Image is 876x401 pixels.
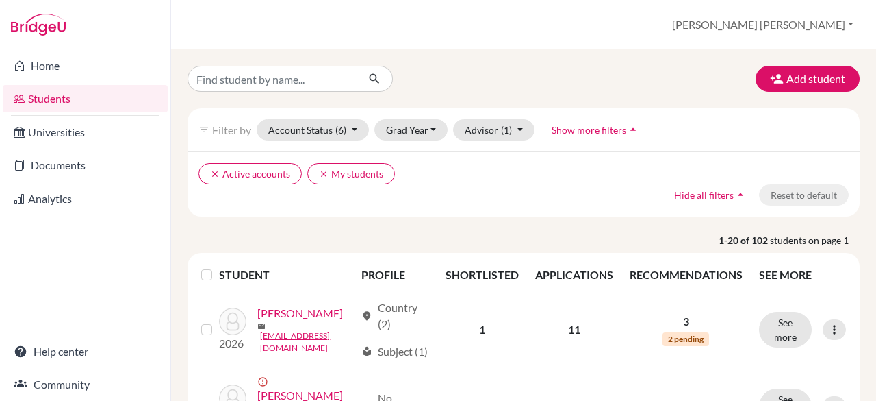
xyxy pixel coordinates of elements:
a: Documents [3,151,168,179]
span: (1) [501,124,512,136]
i: clear [319,169,328,179]
span: mail [257,322,266,330]
a: Help center [3,338,168,365]
a: [PERSON_NAME] [257,305,343,321]
button: Show more filtersarrow_drop_up [540,119,652,141]
a: Community [3,371,168,398]
button: Hide all filtersarrow_drop_up [662,184,759,206]
i: arrow_drop_up [734,188,747,202]
span: Show more filters [552,124,626,136]
span: error_outline [257,376,271,387]
a: Analytics [3,185,168,212]
span: (6) [335,124,346,136]
input: Find student by name... [188,66,357,92]
th: PROFILE [353,258,437,291]
th: APPLICATIONS [527,258,621,291]
div: Country (2) [361,300,429,332]
button: clearActive accounts [198,163,302,184]
span: local_library [361,346,372,357]
a: Students [3,85,168,112]
th: RECOMMENDATIONS [621,258,751,291]
img: Bridge-U [11,14,66,36]
th: STUDENT [219,258,352,291]
p: 2026 [219,335,246,352]
td: 1 [437,291,527,368]
button: [PERSON_NAME] [PERSON_NAME] [666,12,860,38]
span: students on page 1 [770,233,860,247]
img: Abraham, Stefano [219,308,246,335]
i: clear [210,169,220,179]
div: Subject (1) [361,343,428,360]
button: Add student [756,66,860,92]
th: SHORTLISTED [437,258,527,291]
span: Filter by [212,123,251,136]
button: clearMy students [307,163,395,184]
th: SEE MORE [751,258,854,291]
td: 11 [527,291,621,368]
i: filter_list [198,124,209,135]
strong: 1-20 of 102 [719,233,770,247]
button: See more [759,312,812,348]
a: [EMAIL_ADDRESS][DOMAIN_NAME] [260,330,355,354]
a: Home [3,52,168,80]
button: Grad Year [374,119,448,141]
span: Hide all filters [674,189,734,201]
button: Account Status(6) [257,119,369,141]
span: 2 pending [662,332,709,346]
button: Advisor(1) [453,119,534,141]
span: location_on [361,311,372,321]
button: Reset to default [759,184,849,206]
a: Universities [3,119,168,146]
p: 3 [630,313,743,330]
i: arrow_drop_up [626,123,640,136]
